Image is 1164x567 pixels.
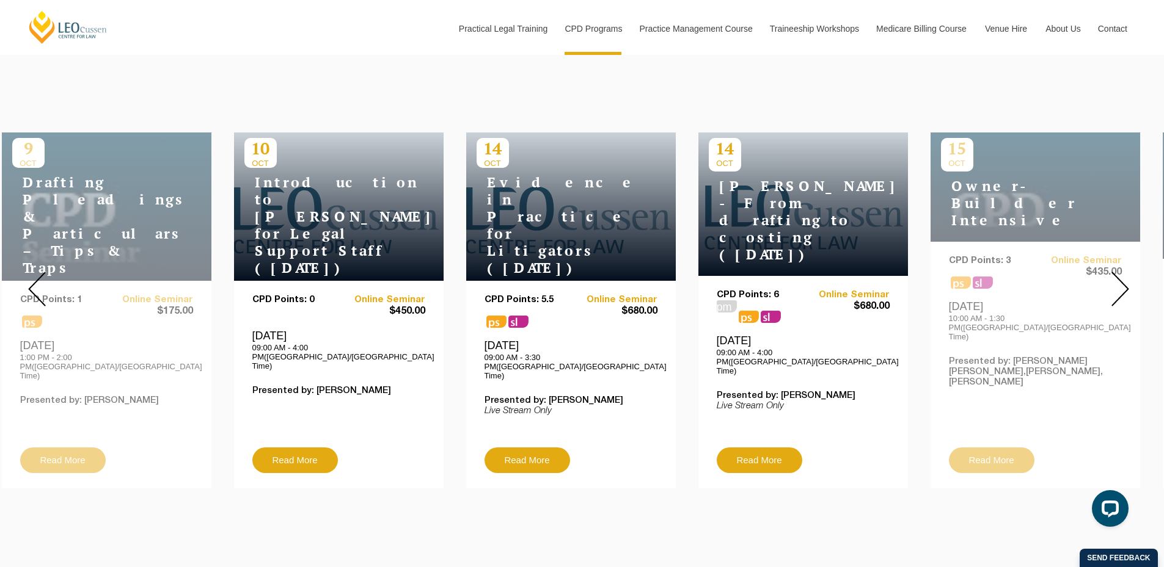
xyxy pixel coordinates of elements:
div: [DATE] [252,329,425,370]
p: CPD Points: 6 [717,290,803,300]
div: [DATE] [485,339,657,380]
iframe: LiveChat chat widget [1082,485,1133,536]
a: Traineeship Workshops [761,2,867,55]
span: sl [761,311,781,323]
span: pm [717,300,737,312]
a: Online Seminar [803,290,890,300]
a: CPD Programs [555,2,630,55]
span: ps [486,316,507,328]
div: [DATE] [717,334,890,375]
h4: Evidence in Practice for Litigators ([DATE]) [477,174,629,276]
a: Read More [252,447,338,473]
p: Presented by: [PERSON_NAME] [485,395,657,406]
h4: Introduction to [PERSON_NAME] for Legal Support Staff ([DATE]) [244,174,397,276]
p: 14 [709,138,741,159]
a: Practical Legal Training [450,2,556,55]
p: 09:00 AM - 3:30 PM([GEOGRAPHIC_DATA]/[GEOGRAPHIC_DATA] Time) [485,353,657,380]
a: Medicare Billing Course [867,2,976,55]
span: sl [508,316,529,328]
a: Read More [717,447,802,473]
p: 10 [244,138,277,159]
p: Live Stream Only [485,406,657,416]
p: CPD Points: 5.5 [485,295,571,305]
span: OCT [709,159,741,168]
p: Presented by: [PERSON_NAME] [252,386,425,396]
p: Presented by: [PERSON_NAME] [717,391,890,401]
span: OCT [477,159,509,168]
span: ps [739,311,759,323]
span: $680.00 [803,300,890,313]
a: [PERSON_NAME] Centre for Law [27,10,109,45]
span: OCT [244,159,277,168]
p: Live Stream Only [717,401,890,411]
a: Online Seminar [339,295,425,305]
a: Online Seminar [571,295,657,305]
span: $450.00 [339,305,425,318]
p: 14 [477,138,509,159]
h4: [PERSON_NAME] - From drafting to costing ([DATE]) [709,178,862,263]
img: Prev [28,272,46,306]
span: $680.00 [571,305,657,318]
a: Venue Hire [976,2,1036,55]
a: Practice Management Course [631,2,761,55]
a: Contact [1089,2,1137,55]
a: Read More [485,447,570,473]
p: 09:00 AM - 4:00 PM([GEOGRAPHIC_DATA]/[GEOGRAPHIC_DATA] Time) [717,348,890,375]
p: CPD Points: 0 [252,295,339,305]
p: 09:00 AM - 4:00 PM([GEOGRAPHIC_DATA]/[GEOGRAPHIC_DATA] Time) [252,343,425,370]
img: Next [1111,272,1129,306]
a: About Us [1036,2,1089,55]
